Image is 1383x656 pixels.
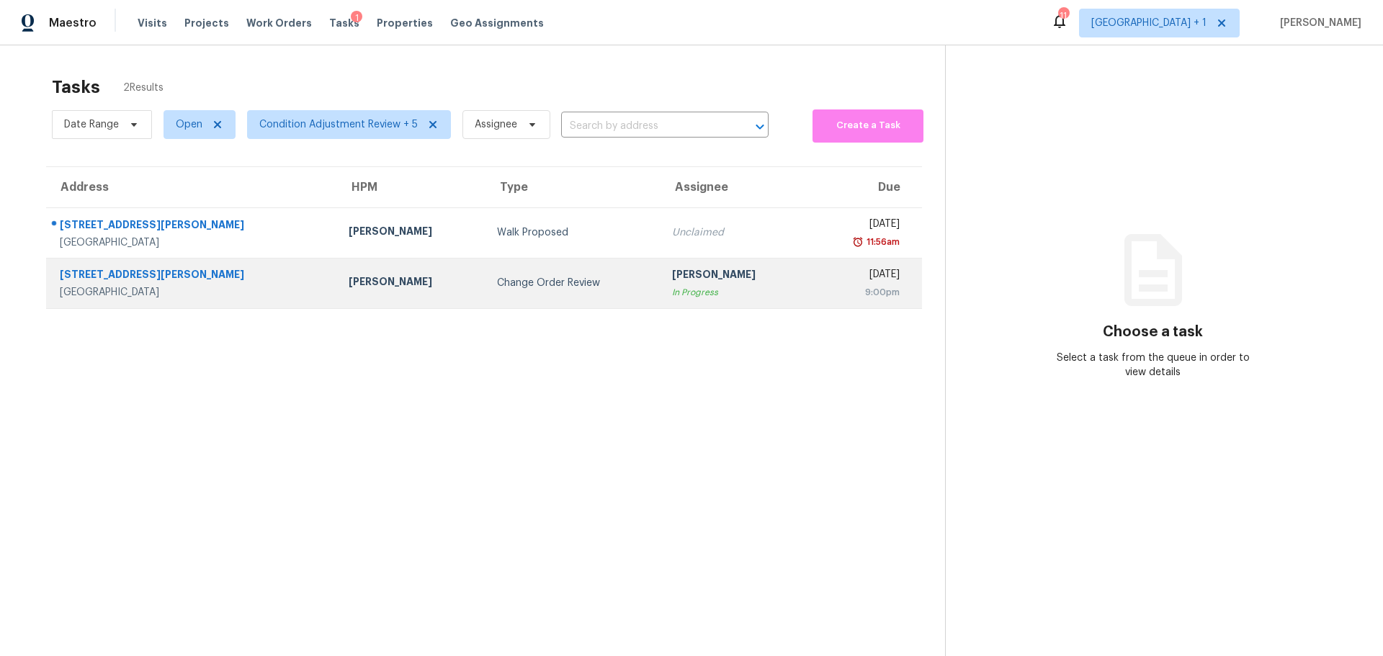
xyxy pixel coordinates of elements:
button: Open [750,117,770,137]
div: [PERSON_NAME] [672,267,797,285]
span: Maestro [49,16,97,30]
div: 11:56am [864,235,900,249]
span: Open [176,117,202,132]
th: Address [46,167,337,207]
span: Assignee [475,117,517,132]
span: Tasks [329,18,359,28]
th: Type [485,167,661,207]
span: [GEOGRAPHIC_DATA] + 1 [1091,16,1207,30]
span: Geo Assignments [450,16,544,30]
img: Overdue Alarm Icon [852,235,864,249]
div: [STREET_ADDRESS][PERSON_NAME] [60,217,326,235]
span: Create a Task [820,117,916,134]
span: Work Orders [246,16,312,30]
div: [DATE] [820,267,900,285]
div: [GEOGRAPHIC_DATA] [60,285,326,300]
div: Change Order Review [497,276,649,290]
span: Projects [184,16,229,30]
div: Unclaimed [672,225,797,240]
div: Select a task from the queue in order to view details [1049,351,1257,379]
div: [GEOGRAPHIC_DATA] [60,235,326,250]
div: Walk Proposed [497,225,649,240]
h2: Tasks [52,80,100,94]
th: Assignee [661,167,809,207]
button: Create a Task [813,109,923,143]
th: Due [809,167,922,207]
th: HPM [337,167,485,207]
div: [STREET_ADDRESS][PERSON_NAME] [60,267,326,285]
span: Condition Adjustment Review + 5 [259,117,418,132]
div: 1 [351,11,362,25]
div: In Progress [672,285,797,300]
h3: Choose a task [1103,325,1203,339]
div: 11 [1058,9,1068,23]
span: Properties [377,16,433,30]
input: Search by address [561,115,728,138]
span: Visits [138,16,167,30]
span: 2 Results [123,81,164,95]
span: Date Range [64,117,119,132]
div: 9:00pm [820,285,900,300]
span: [PERSON_NAME] [1274,16,1361,30]
div: [PERSON_NAME] [349,274,474,292]
div: [PERSON_NAME] [349,224,474,242]
div: [DATE] [820,217,900,235]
